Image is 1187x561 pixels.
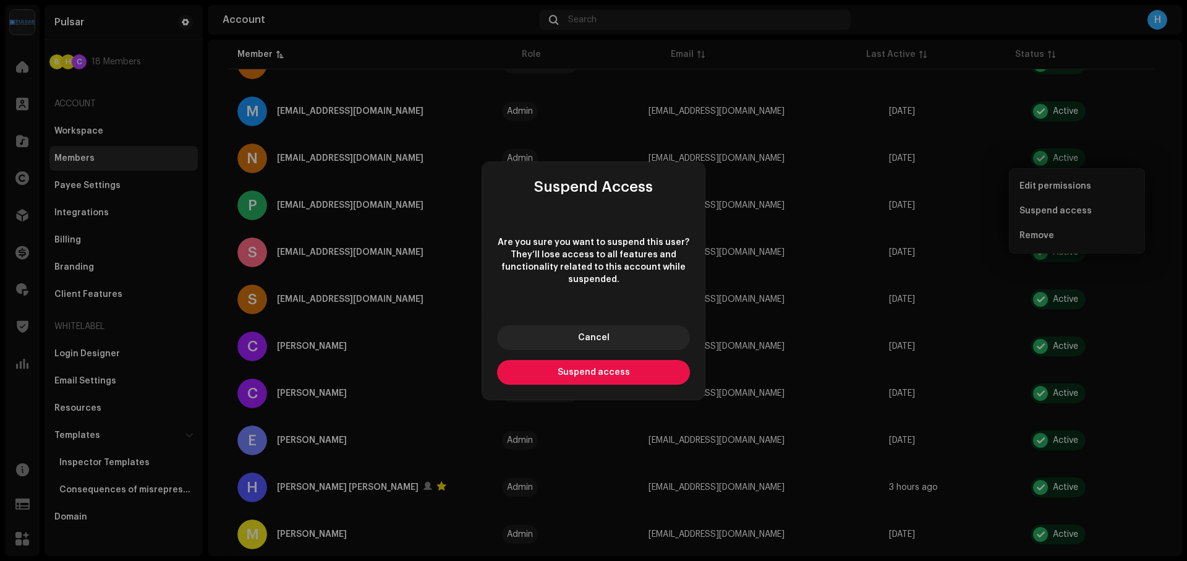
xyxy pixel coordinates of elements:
[558,368,630,377] span: Suspend access
[578,333,610,342] span: Cancel
[534,179,653,194] span: Suspend Access
[497,360,690,385] button: Suspend access
[497,325,690,350] button: Cancel
[497,236,690,286] span: Are you sure you want to suspend this user? They’ll lose access to all features and functionality...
